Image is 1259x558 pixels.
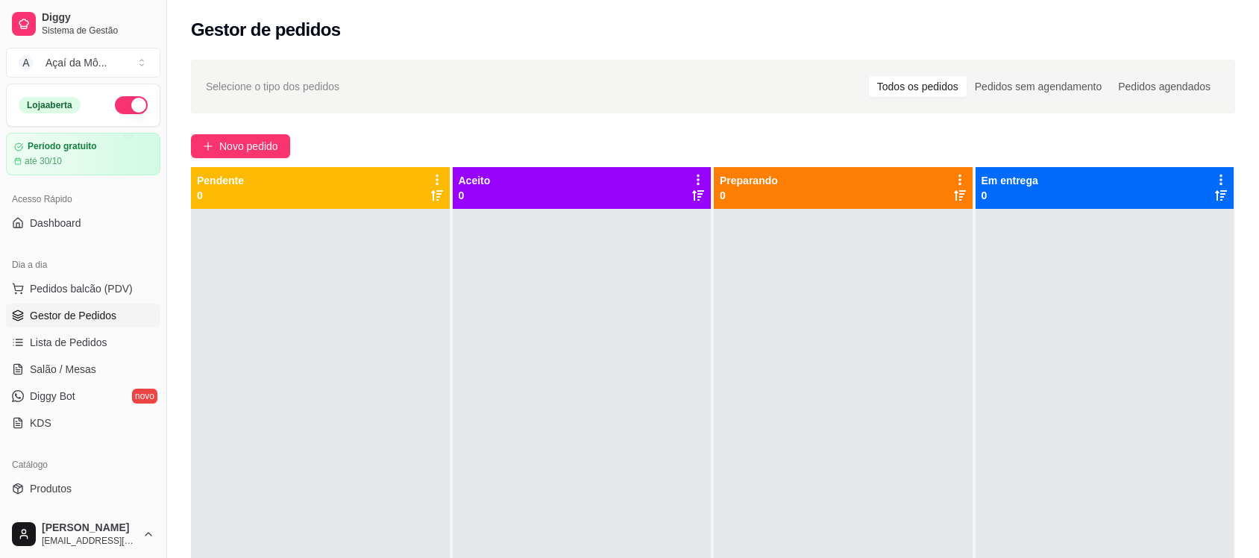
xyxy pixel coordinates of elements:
p: 0 [720,188,778,203]
article: Período gratuito [28,141,97,152]
p: Em entrega [982,173,1038,188]
div: Loja aberta [19,97,81,113]
div: Todos os pedidos [869,76,967,97]
span: Pedidos balcão (PDV) [30,281,133,296]
button: [PERSON_NAME][EMAIL_ADDRESS][DOMAIN_NAME] [6,516,160,552]
div: Pedidos agendados [1110,76,1219,97]
div: Dia a dia [6,253,160,277]
span: Selecione o tipo dos pedidos [206,78,339,95]
span: Diggy Bot [30,389,75,404]
span: Diggy [42,11,154,25]
span: [PERSON_NAME] [42,521,136,535]
span: A [19,55,34,70]
span: plus [203,141,213,151]
div: Catálogo [6,453,160,477]
a: Gestor de Pedidos [6,304,160,327]
div: Pedidos sem agendamento [967,76,1110,97]
p: Pendente [197,173,244,188]
div: Açaí da Mô ... [45,55,107,70]
button: Novo pedido [191,134,290,158]
a: Período gratuitoaté 30/10 [6,133,160,175]
p: 0 [982,188,1038,203]
p: Preparando [720,173,778,188]
a: KDS [6,411,160,435]
article: até 30/10 [25,155,62,167]
span: Gestor de Pedidos [30,308,116,323]
div: Acesso Rápido [6,187,160,211]
a: Complementos [6,504,160,527]
button: Alterar Status [115,96,148,114]
span: Novo pedido [219,138,278,154]
span: Dashboard [30,216,81,231]
span: Complementos [30,508,100,523]
a: Lista de Pedidos [6,330,160,354]
span: Lista de Pedidos [30,335,107,350]
p: 0 [197,188,244,203]
a: DiggySistema de Gestão [6,6,160,42]
span: [EMAIL_ADDRESS][DOMAIN_NAME] [42,535,136,547]
span: Salão / Mesas [30,362,96,377]
a: Dashboard [6,211,160,235]
h2: Gestor de pedidos [191,18,341,42]
span: Produtos [30,481,72,496]
span: KDS [30,416,51,430]
p: Aceito [459,173,491,188]
a: Salão / Mesas [6,357,160,381]
a: Diggy Botnovo [6,384,160,408]
p: 0 [459,188,491,203]
button: Pedidos balcão (PDV) [6,277,160,301]
a: Produtos [6,477,160,501]
button: Select a team [6,48,160,78]
span: Sistema de Gestão [42,25,154,37]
